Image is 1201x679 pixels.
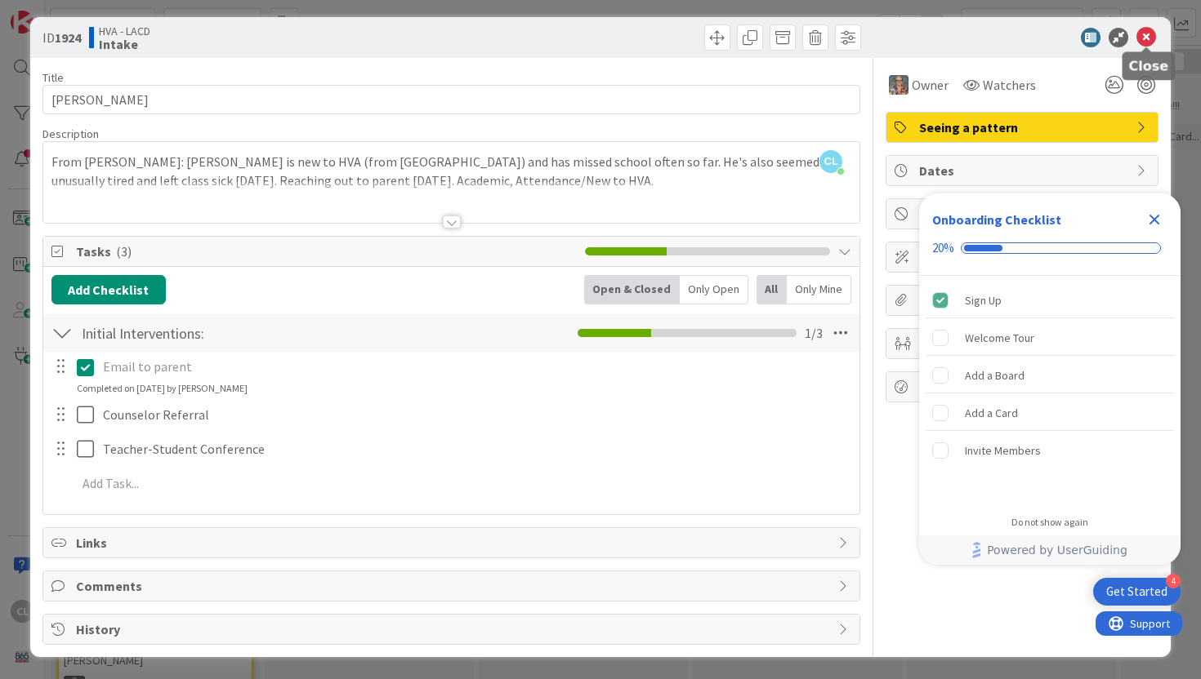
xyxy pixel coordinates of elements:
div: Sign Up is complete. [926,282,1174,318]
a: Powered by UserGuiding [927,535,1172,565]
p: Teacher-Student Conference [103,440,848,459]
div: Sign Up [965,291,1002,310]
div: Invite Members is incomplete. [926,433,1174,468]
span: Owner [912,75,949,95]
span: CL [819,150,842,173]
div: Open & Closed [584,275,680,304]
span: ( 3 ) [116,243,132,260]
span: History [76,619,831,639]
span: Seeing a pattern [919,118,1128,137]
div: Add a Card [965,403,1018,423]
img: AD [889,75,909,95]
div: Footer [919,535,1181,565]
div: 4 [1166,574,1181,588]
span: Watchers [983,75,1036,95]
span: Links [76,533,831,553]
label: Title [42,70,64,85]
div: Add a Card is incomplete. [926,395,1174,431]
input: Add Checklist... [76,318,422,348]
span: ID [42,28,81,47]
div: Only Open [680,275,748,304]
button: Add Checklist [51,275,166,304]
span: Dates [919,161,1128,180]
span: Comments [76,576,831,596]
h5: Close [1129,59,1169,74]
span: 1 / 3 [805,323,823,343]
div: Add a Board [965,366,1025,385]
div: All [757,275,787,304]
div: Only Mine [787,275,851,304]
div: 20% [932,241,954,255]
div: Close Checklist [1141,206,1168,233]
div: Checklist Container [919,193,1181,565]
p: Email to parent [103,357,848,376]
span: Tasks [76,242,578,261]
b: 1924 [55,29,81,46]
input: type card name here... [42,85,861,114]
span: Description [42,126,99,141]
b: Intake [99,38,150,51]
div: Add a Board is incomplete. [926,357,1174,393]
div: Checklist items [919,276,1181,505]
div: Onboarding Checklist [932,210,1061,229]
div: Invite Members [965,441,1041,460]
span: HVA - LACD [99,24,150,38]
span: Support [34,2,74,22]
div: Welcome Tour [965,328,1034,348]
p: From [PERSON_NAME]: [PERSON_NAME] is new to HVA (from [GEOGRAPHIC_DATA]) and has missed school of... [51,153,852,189]
div: Completed on [DATE] by [PERSON_NAME] [77,381,248,396]
div: Do not show again [1011,516,1088,529]
div: Checklist progress: 20% [932,241,1168,255]
div: Open Get Started checklist, remaining modules: 4 [1093,578,1181,606]
div: Get Started [1106,584,1168,600]
div: Welcome Tour is incomplete. [926,320,1174,356]
p: Counselor Referral [103,406,848,424]
span: Powered by UserGuiding [987,540,1127,560]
